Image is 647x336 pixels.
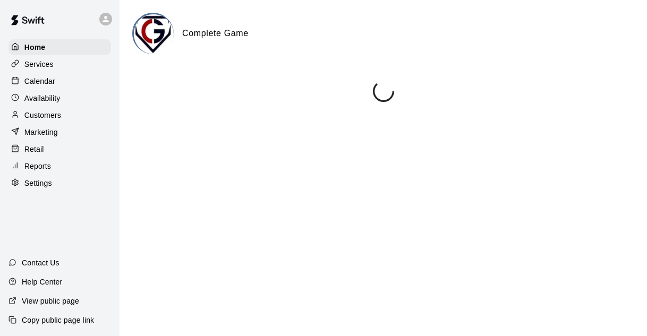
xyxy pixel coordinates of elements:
[22,315,94,325] p: Copy public page link
[8,158,111,174] a: Reports
[8,73,111,89] a: Calendar
[22,296,79,306] p: View public page
[8,107,111,123] a: Customers
[22,257,59,268] p: Contact Us
[8,141,111,157] a: Retail
[24,93,61,104] p: Availability
[8,175,111,191] a: Settings
[8,124,111,140] a: Marketing
[24,161,51,171] p: Reports
[24,127,58,137] p: Marketing
[8,39,111,55] a: Home
[24,59,54,70] p: Services
[24,42,46,53] p: Home
[24,144,44,154] p: Retail
[24,76,55,87] p: Calendar
[24,178,52,188] p: Settings
[8,56,111,72] a: Services
[134,14,174,54] img: Complete Game logo
[22,277,62,287] p: Help Center
[8,90,111,106] a: Availability
[24,110,61,120] p: Customers
[182,27,249,40] h6: Complete Game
